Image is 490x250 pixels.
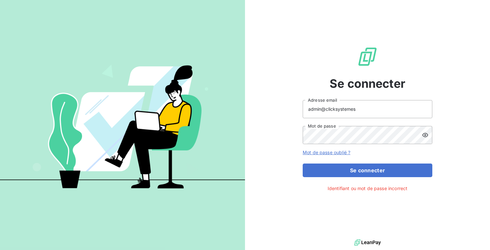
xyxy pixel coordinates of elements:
[354,238,381,247] img: logo
[330,75,405,92] span: Se connecter
[303,100,432,118] input: placeholder
[303,164,432,177] button: Se connecter
[328,185,408,192] span: Identifiant ou mot de passe incorrect
[303,150,350,155] a: Mot de passe oublié ?
[357,46,378,67] img: Logo LeanPay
